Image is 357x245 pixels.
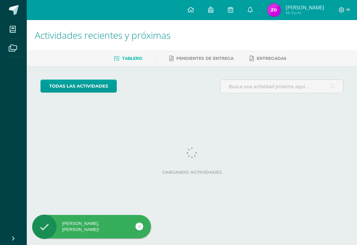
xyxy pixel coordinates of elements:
input: Busca una actividad próxima aquí... [220,80,343,93]
span: Pendientes de entrega [176,56,234,61]
span: Mi Perfil [286,10,324,16]
a: Entregadas [250,53,286,64]
a: Tablero [114,53,142,64]
a: Pendientes de entrega [169,53,234,64]
img: bcb41ce5051f10d913aaca627b5e043e.png [267,3,281,17]
span: Tablero [122,56,142,61]
span: Entregadas [257,56,286,61]
a: todas las Actividades [40,80,117,93]
span: Actividades recientes y próximas [35,29,171,41]
div: [PERSON_NAME], [PERSON_NAME]! [32,221,151,233]
label: Cargando actividades [40,170,343,175]
span: [PERSON_NAME] [286,4,324,11]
